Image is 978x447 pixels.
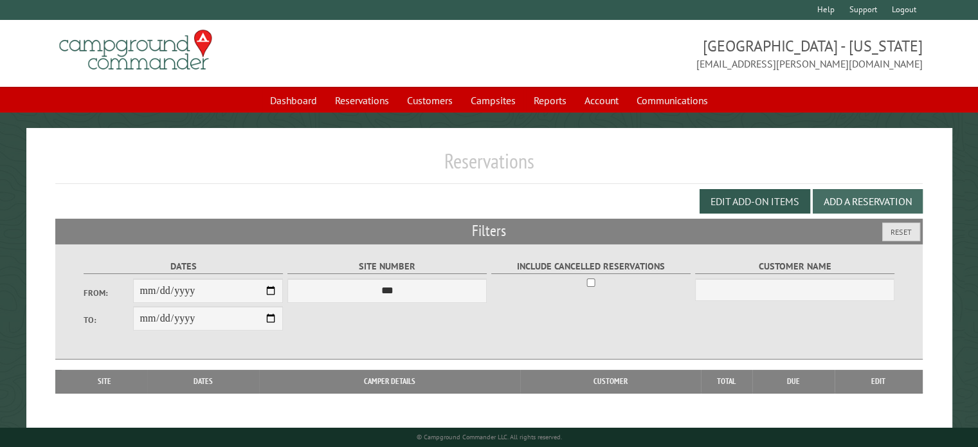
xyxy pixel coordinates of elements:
[813,189,923,214] button: Add a Reservation
[62,370,147,393] th: Site
[84,314,134,326] label: To:
[84,287,134,299] label: From:
[55,25,216,75] img: Campground Commander
[463,88,523,113] a: Campsites
[701,370,752,393] th: Total
[526,88,574,113] a: Reports
[84,259,284,274] label: Dates
[629,88,716,113] a: Communications
[287,259,487,274] label: Site Number
[147,370,259,393] th: Dates
[327,88,397,113] a: Reservations
[55,149,923,184] h1: Reservations
[489,35,923,71] span: [GEOGRAPHIC_DATA] - [US_STATE] [EMAIL_ADDRESS][PERSON_NAME][DOMAIN_NAME]
[491,259,691,274] label: Include Cancelled Reservations
[695,259,895,274] label: Customer Name
[577,88,626,113] a: Account
[262,88,325,113] a: Dashboard
[882,223,920,241] button: Reset
[835,370,923,393] th: Edit
[55,219,923,243] h2: Filters
[417,433,562,441] small: © Campground Commander LLC. All rights reserved.
[700,189,810,214] button: Edit Add-on Items
[399,88,460,113] a: Customers
[520,370,701,393] th: Customer
[259,370,520,393] th: Camper Details
[752,370,835,393] th: Due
